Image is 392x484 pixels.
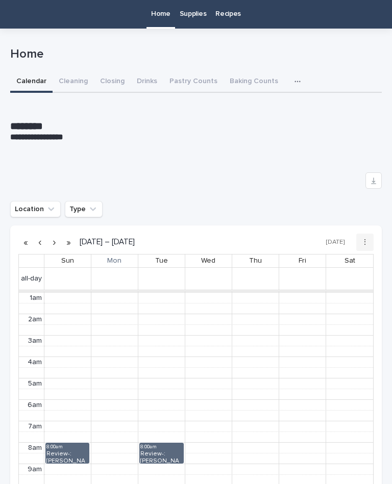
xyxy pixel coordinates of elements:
a: October 16, 2025 [247,254,264,267]
button: Drinks [131,71,163,93]
button: Cleaning [53,71,94,93]
button: Pastry Counts [163,71,224,93]
div: 8:00am [46,444,89,450]
button: Next year [61,234,76,250]
button: Next week [47,234,61,250]
div: 8am [26,444,44,452]
div: 7am [26,422,44,431]
div: 5am [26,379,44,388]
div: Review-: [PERSON_NAME] - 30 Day Review [46,450,89,463]
a: October 14, 2025 [153,254,170,267]
div: 8:00am [140,444,183,450]
div: 3am [26,337,44,345]
div: 4am [26,358,44,367]
button: ⋮ [356,234,374,251]
button: Previous year [18,234,33,250]
div: 2am [26,315,44,324]
button: Baking Counts [224,71,284,93]
button: Previous week [33,234,47,250]
button: Type [65,201,103,217]
button: Calendar [10,71,53,93]
a: October 15, 2025 [199,254,217,267]
button: Closing [94,71,131,93]
p: Home [10,47,378,62]
a: October 18, 2025 [342,254,357,267]
button: Location [10,201,61,217]
div: 6am [26,401,44,410]
a: October 13, 2025 [105,254,124,267]
button: [DATE] [321,235,350,250]
span: all-day [19,274,44,283]
a: October 12, 2025 [59,254,76,267]
div: Review-: [PERSON_NAME] - Semi-annual Review [140,450,183,463]
h2: [DATE] – [DATE] [76,238,135,246]
div: 9am [26,465,44,474]
div: 1am [28,294,44,302]
a: October 17, 2025 [297,254,308,267]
